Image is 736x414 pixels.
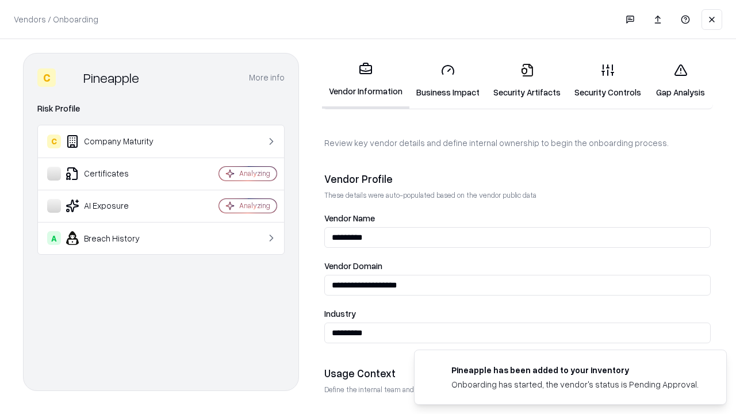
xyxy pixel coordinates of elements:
[324,262,711,270] label: Vendor Domain
[47,167,185,181] div: Certificates
[47,231,185,245] div: Breach History
[324,190,711,200] p: These details were auto-populated based on the vendor public data
[47,231,61,245] div: A
[568,54,648,108] a: Security Controls
[239,201,270,210] div: Analyzing
[322,53,409,109] a: Vendor Information
[37,102,285,116] div: Risk Profile
[37,68,56,87] div: C
[451,364,699,376] div: Pineapple has been added to your inventory
[324,366,711,380] div: Usage Context
[47,199,185,213] div: AI Exposure
[47,135,185,148] div: Company Maturity
[324,385,711,394] p: Define the internal team and reason for using this vendor. This helps assess business relevance a...
[239,168,270,178] div: Analyzing
[409,54,486,108] a: Business Impact
[60,68,79,87] img: Pineapple
[451,378,699,390] div: Onboarding has started, the vendor's status is Pending Approval.
[648,54,713,108] a: Gap Analysis
[486,54,568,108] a: Security Artifacts
[14,13,98,25] p: Vendors / Onboarding
[83,68,139,87] div: Pineapple
[324,172,711,186] div: Vendor Profile
[324,309,711,318] label: Industry
[324,214,711,223] label: Vendor Name
[324,137,711,149] p: Review key vendor details and define internal ownership to begin the onboarding process.
[249,67,285,88] button: More info
[47,135,61,148] div: C
[428,364,442,378] img: pineappleenergy.com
